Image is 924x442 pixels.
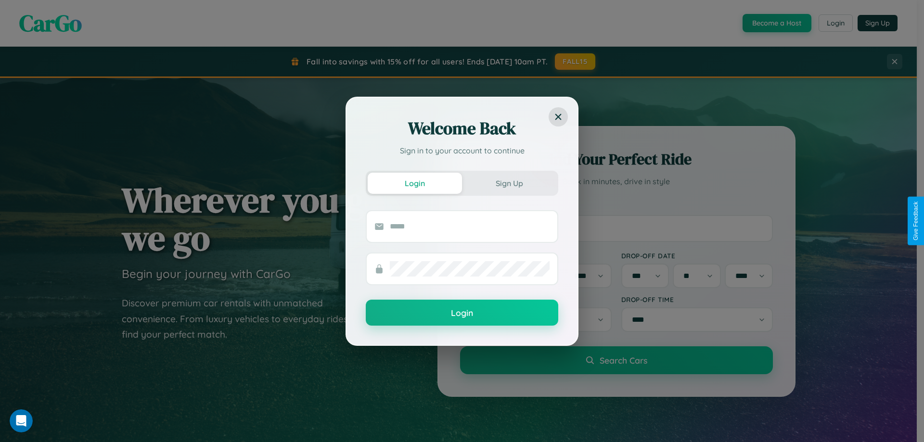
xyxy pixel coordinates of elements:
[366,300,558,326] button: Login
[912,202,919,240] div: Give Feedback
[366,117,558,140] h2: Welcome Back
[366,145,558,156] p: Sign in to your account to continue
[10,409,33,432] iframe: Intercom live chat
[462,173,556,194] button: Sign Up
[368,173,462,194] button: Login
